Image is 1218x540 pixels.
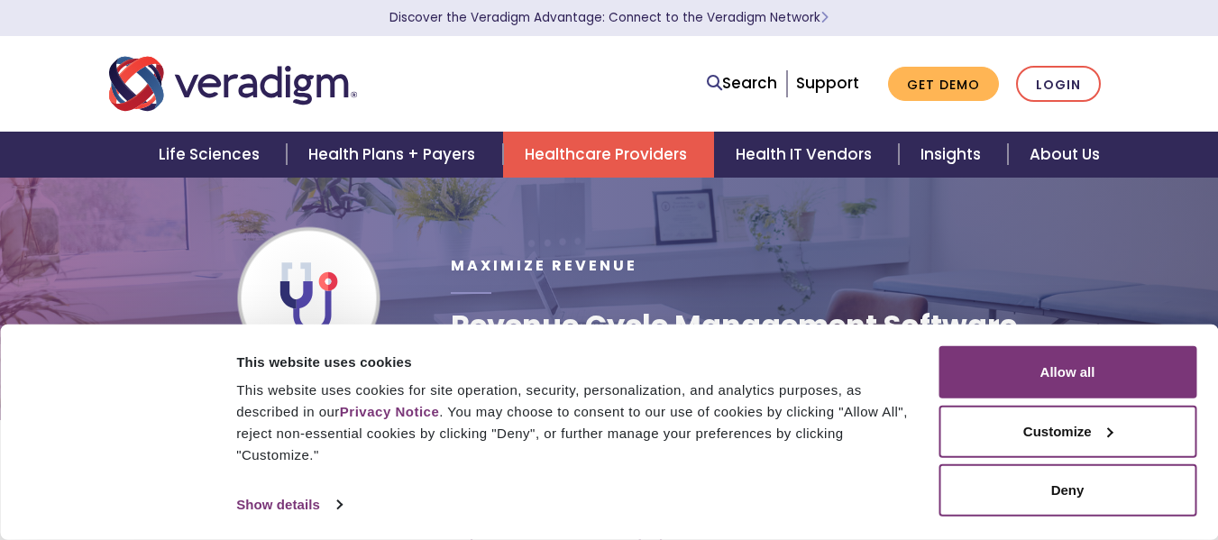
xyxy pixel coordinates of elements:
span: Maximize Revenue [451,255,637,276]
a: Support [796,72,859,94]
span: Learn More [820,9,829,26]
h1: Revenue Cycle Management Software [451,308,1017,343]
a: Health Plans + Payers [287,132,502,178]
a: Insights [899,132,1008,178]
button: Customize [939,405,1196,457]
a: Get Demo [888,67,999,102]
a: Discover the Veradigm Advantage: Connect to the Veradigm NetworkLearn More [389,9,829,26]
a: Privacy Notice [340,404,439,419]
div: This website uses cookies for site operation, security, personalization, and analytics purposes, ... [236,380,918,466]
button: Allow all [939,346,1196,398]
a: Health IT Vendors [714,132,899,178]
a: Healthcare Providers [503,132,714,178]
a: Login [1016,66,1101,103]
a: About Us [1008,132,1122,178]
a: Search [707,71,777,96]
a: Life Sciences [137,132,287,178]
button: Deny [939,464,1196,517]
img: Veradigm logo [109,54,357,114]
a: Show details [236,491,341,518]
div: This website uses cookies [236,351,918,372]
